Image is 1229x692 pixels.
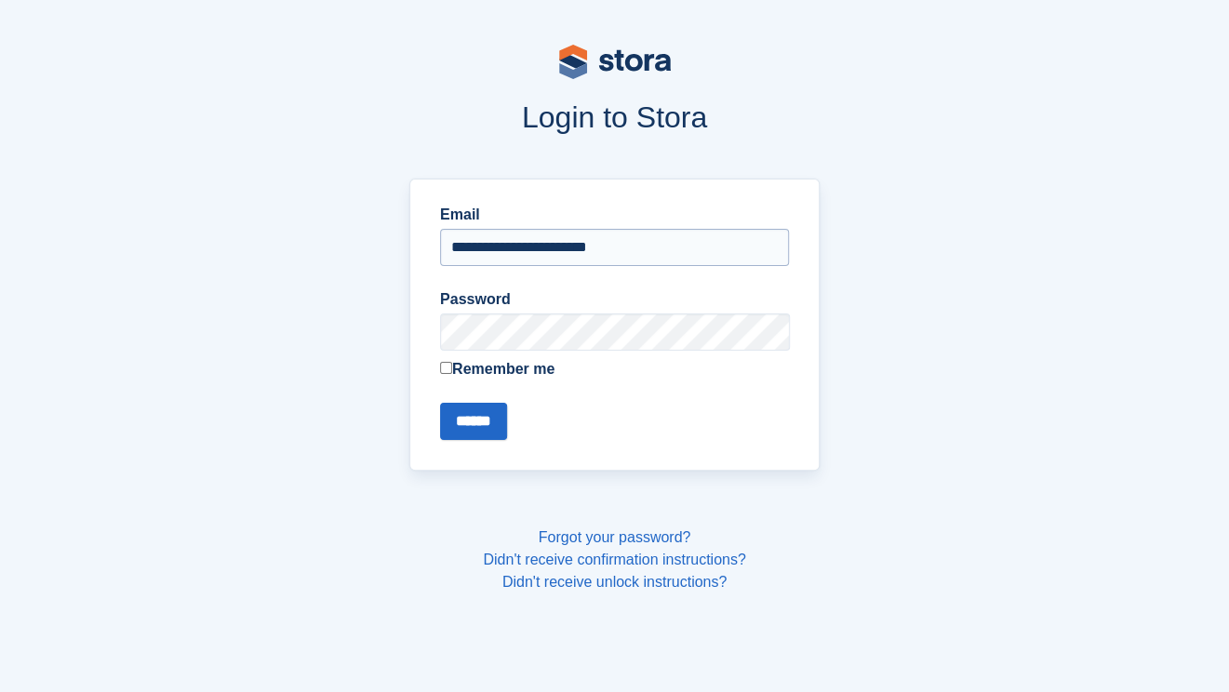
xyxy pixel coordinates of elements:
[107,100,1123,134] h1: Login to Stora
[440,362,452,374] input: Remember me
[483,552,745,567] a: Didn't receive confirmation instructions?
[440,204,789,226] label: Email
[440,358,789,380] label: Remember me
[502,574,727,590] a: Didn't receive unlock instructions?
[559,45,671,79] img: stora-logo-53a41332b3708ae10de48c4981b4e9114cc0af31d8433b30ea865607fb682f29.svg
[440,288,789,311] label: Password
[539,529,691,545] a: Forgot your password?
